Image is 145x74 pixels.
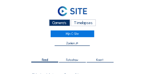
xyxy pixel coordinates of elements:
img: C-SITE Logo [58,6,87,16]
div: Camera's [49,19,70,26]
div: Timelapses [71,19,96,26]
span: Feed [42,59,48,62]
span: Kaart [97,59,104,62]
a: Mijn C-Site [51,30,94,37]
span: Fotoshow [66,59,78,62]
a: C-SITE Logo [18,6,127,18]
